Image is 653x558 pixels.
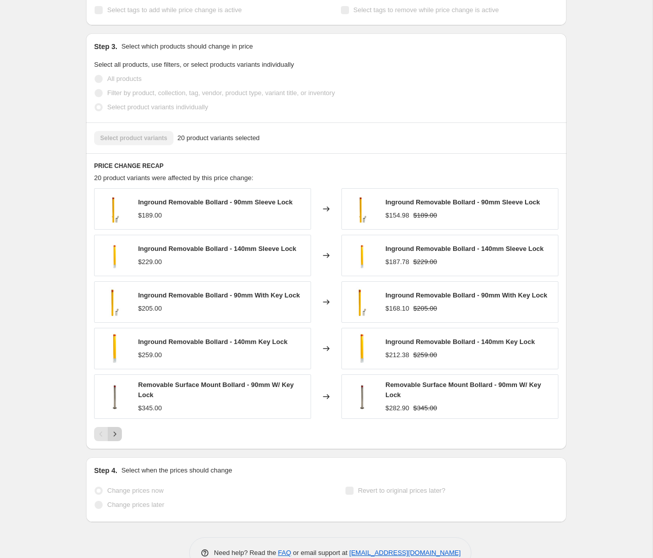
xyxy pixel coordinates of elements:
span: Select all products, use filters, or select products variants individually [94,61,294,68]
div: $154.98 [385,210,409,221]
img: B-IN-Y-90-SL_80x.jpg [347,194,377,224]
span: Inground Removable Bollard - 140mm Sleeve Lock [385,245,544,252]
span: Inground Removable Bollard - 140mm Key Lock [138,338,287,346]
span: Inground Removable Bollard - 140mm Key Lock [385,338,535,346]
img: B-IN-Y-90-KL_02fcd83f-0f33-43d8-ba10-976402c782af_80x.jpg [100,287,130,317]
img: B-IN-Y-90-SL_80x.jpg [100,194,130,224]
strike: $259.00 [413,350,437,360]
div: $187.78 [385,257,409,267]
span: Inground Removable Bollard - 140mm Sleeve Lock [138,245,296,252]
span: Change prices later [107,501,164,508]
span: Select tags to remove while price change is active [354,6,499,14]
strike: $189.00 [413,210,437,221]
div: $189.00 [138,210,162,221]
span: Change prices now [107,487,163,494]
span: Removable Surface Mount Bollard - 90mm W/ Key Lock [138,381,294,399]
h2: Step 3. [94,41,117,52]
p: Select when the prices should change [121,465,232,476]
a: [EMAIL_ADDRESS][DOMAIN_NAME] [350,549,461,556]
h6: PRICE CHANGE RECAP [94,162,558,170]
img: B-IN-Y-140-SL_80x.png [100,240,130,271]
strike: $229.00 [413,257,437,267]
div: $345.00 [138,403,162,413]
img: B-IN-Y-140-SL_80x.png [347,240,377,271]
p: Select which products should change in price [121,41,253,52]
span: Filter by product, collection, tag, vendor, product type, variant title, or inventory [107,89,335,97]
h2: Step 4. [94,465,117,476]
span: Inground Removable Bollard - 90mm Sleeve Lock [138,198,293,206]
div: $168.10 [385,304,409,314]
span: Need help? Read the [214,549,278,556]
img: B-RM-SS-90-KL_80x.png [347,381,377,412]
span: 20 product variants selected [178,133,260,143]
span: Removable Surface Mount Bollard - 90mm W/ Key Lock [385,381,541,399]
img: B-IN-Y-140KL_6f7c3615-b272-4861-b29b-367d605947b0_80x.png [100,333,130,364]
span: Inground Removable Bollard - 90mm With Key Lock [138,291,300,299]
span: Select product variants individually [107,103,208,111]
span: Revert to original prices later? [358,487,446,494]
img: B-IN-Y-140KL_6f7c3615-b272-4861-b29b-367d605947b0_80x.png [347,333,377,364]
img: B-IN-Y-90-KL_02fcd83f-0f33-43d8-ba10-976402c782af_80x.jpg [347,287,377,317]
a: FAQ [278,549,291,556]
span: Select tags to add while price change is active [107,6,242,14]
strike: $205.00 [413,304,437,314]
span: Inground Removable Bollard - 90mm Sleeve Lock [385,198,540,206]
div: $259.00 [138,350,162,360]
img: B-RM-SS-90-KL_80x.png [100,381,130,412]
nav: Pagination [94,427,122,441]
span: All products [107,75,142,82]
span: or email support at [291,549,350,556]
span: Inground Removable Bollard - 90mm With Key Lock [385,291,547,299]
span: 20 product variants were affected by this price change: [94,174,253,182]
strike: $345.00 [413,403,437,413]
div: $229.00 [138,257,162,267]
div: $282.90 [385,403,409,413]
button: Next [108,427,122,441]
div: $205.00 [138,304,162,314]
div: $212.38 [385,350,409,360]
